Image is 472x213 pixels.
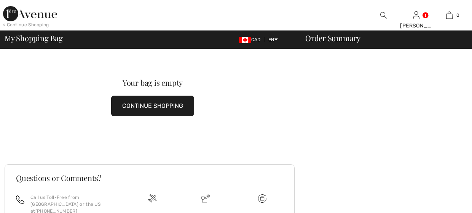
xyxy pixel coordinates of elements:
[111,96,194,116] button: CONTINUE SHOPPING
[3,6,57,21] img: 1ère Avenue
[16,195,24,204] img: call
[16,174,283,182] h3: Questions or Comments?
[446,11,453,20] img: My Bag
[413,11,419,20] img: My Info
[380,11,387,20] img: search the website
[296,34,467,42] div: Order Summary
[201,194,210,203] img: Delivery is a breeze since we pay the duties!
[5,34,63,42] span: My Shopping Bag
[433,11,466,20] a: 0
[19,79,286,86] div: Your bag is empty
[258,194,266,203] img: Free shipping on orders over $99
[400,22,432,30] div: [PERSON_NAME]
[148,194,156,203] img: Free shipping on orders over $99
[239,37,264,42] span: CAD
[456,12,459,19] span: 0
[3,21,49,28] div: < Continue Shopping
[413,11,419,19] a: Sign In
[268,37,278,42] span: EN
[239,37,251,43] img: Canadian Dollar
